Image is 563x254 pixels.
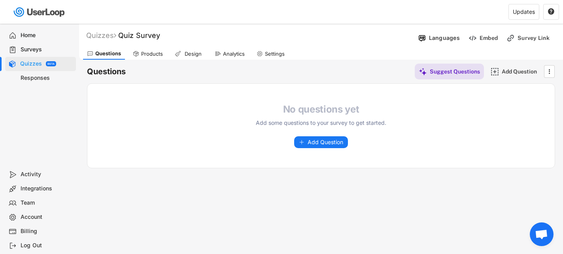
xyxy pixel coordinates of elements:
div: Add Question [502,68,541,75]
h6: Questions [87,66,126,77]
div: Quizzes [86,31,116,40]
div: Account [21,213,73,221]
button: Add Question [294,136,348,148]
div: BETA [47,62,55,65]
img: Language%20Icon.svg [418,34,426,42]
div: Survey Link [518,34,557,41]
div: Settings [265,51,285,57]
div: Languages [429,34,460,41]
span: Add Question [308,139,343,145]
img: MagicMajor%20%28Purple%29.svg [419,68,427,76]
div: Updates [513,9,535,15]
div: Log Out [21,242,73,249]
img: userloop-logo-01.svg [12,4,68,20]
button:  [548,8,555,15]
div: Embed [480,34,498,41]
img: AddMajor.svg [491,68,499,76]
button:  [545,66,553,77]
text:  [549,67,550,75]
div: Surveys [21,46,73,53]
div: Open chat [530,222,554,246]
div: Questions [95,50,121,57]
div: Analytics [223,51,245,57]
img: EmbedMinor.svg [469,34,477,42]
div: Home [21,32,73,39]
div: Activity [21,171,73,178]
div: Suggest Questions [430,68,480,75]
div: Billing [21,228,73,235]
h4: No questions yet [250,103,392,115]
div: Quizzes [20,60,42,68]
img: LinkMinor.svg [506,34,515,42]
font: Quiz Survey [118,31,160,40]
div: Design [183,51,203,57]
div: Products [141,51,163,57]
div: Integrations [21,185,73,192]
div: Responses [21,74,73,82]
div: Add some questions to your survey to get started. [250,119,392,127]
div: Team [21,199,73,207]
